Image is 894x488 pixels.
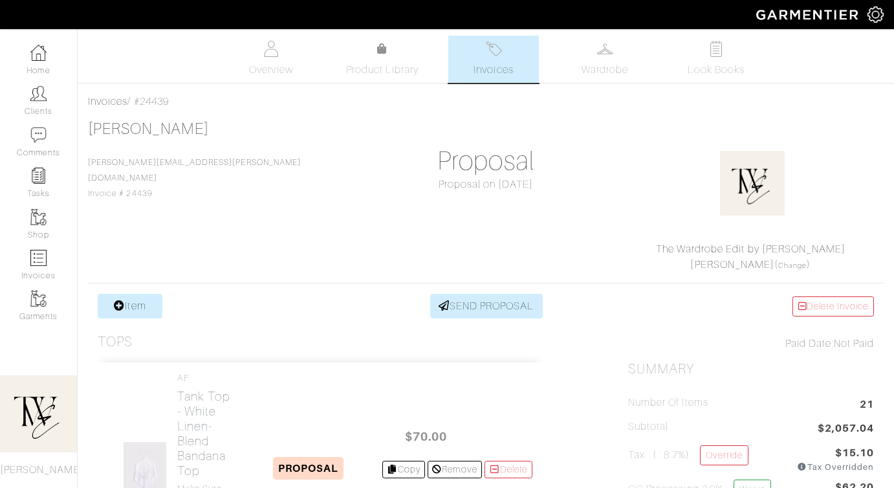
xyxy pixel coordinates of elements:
[582,62,628,78] span: Wardrobe
[30,85,47,102] img: clients-icon-6bae9207a08558b7cb47a8932f037763ab4055f8c8b6bfacd5dc20c3e0201464.png
[88,158,301,183] a: [PERSON_NAME][EMAIL_ADDRESS][PERSON_NAME][DOMAIN_NAME]
[88,94,884,109] div: / #24439
[448,36,539,83] a: Invoices
[226,36,316,83] a: Overview
[30,209,47,225] img: garments-icon-b7da505a4dc4fd61783c78ac3ca0ef83fa9d6f193b1c9dc38574b1d14d53ca28.png
[346,62,419,78] span: Product Library
[382,461,426,478] a: Copy
[860,397,874,414] span: 21
[98,294,162,318] a: Item
[597,41,613,57] img: wardrobe-487a4870c1b7c33e795ec22d11cfc2ed9d08956e64fb3008fe2437562e282088.svg
[30,168,47,184] img: reminder-icon-8004d30b9f0a5d33ae49ab947aed9ed385cf756f9e5892f1edd6e32f2345188e.png
[486,41,502,57] img: orders-27d20c2124de7fd6de4e0e44c1d41de31381a507db9b33961299e4e07d508b8c.svg
[485,461,532,478] a: Delete
[835,445,874,461] span: $15.10
[98,334,133,350] h3: Tops
[428,461,481,478] a: Remove
[560,36,650,83] a: Wardrobe
[633,241,868,272] div: ( )
[628,361,874,377] h2: Summary
[690,259,774,271] a: [PERSON_NAME]
[671,36,761,83] a: Look Books
[720,151,785,216] img: o88SwH9y4G5nFsDJTsWZPGJH.png
[797,461,874,473] div: Tax Overridden
[785,338,834,349] span: Paid Date:
[700,445,748,465] a: Override
[818,421,874,438] span: $2,057.04
[628,336,874,351] div: Not Paid
[88,158,301,198] span: Invoice # 24439
[177,389,235,478] h2: Tank Top - White Linen-Blend Bandana Top
[750,3,867,26] img: garmentier-logo-header-white-b43fb05a5012e4ada735d5af1a66efaba907eab6374d6393d1fbf88cb4ef424d.png
[792,296,874,316] a: Delete Invoice
[628,421,668,433] h5: Subtotal
[177,373,235,384] h4: AF
[30,250,47,266] img: orders-icon-0abe47150d42831381b5fb84f609e132dff9fe21cb692f30cb5eec754e2cba89.png
[628,397,708,409] h5: Number of Items
[88,96,127,107] a: Invoices
[337,41,428,78] a: Product Library
[474,62,513,78] span: Invoices
[778,261,807,269] a: Change
[708,41,725,57] img: todo-9ac3debb85659649dc8f770b8b6100bb5dab4b48dedcbae339e5042a72dfd3cc.svg
[273,457,343,480] span: PROPOSAL
[628,445,748,468] h5: Tax ( : 8.7%)
[688,62,745,78] span: Look Books
[249,62,292,78] span: Overview
[867,6,884,23] img: gear-icon-white-bd11855cb880d31180b6d7d6211b90ccbf57a29d726f0c71d8c61bd08dd39cc2.png
[363,177,609,192] div: Proposal on [DATE]
[88,120,209,137] a: [PERSON_NAME]
[656,243,846,255] a: The Wardrobe Edit by [PERSON_NAME]
[263,41,279,57] img: basicinfo-40fd8af6dae0f16599ec9e87c0ef1c0a1fdea2edbe929e3d69a839185d80c458.svg
[387,423,465,450] span: $70.00
[30,45,47,61] img: dashboard-icon-dbcd8f5a0b271acd01030246c82b418ddd0df26cd7fceb0bd07c9910d44c42f6.png
[363,146,609,177] h1: Proposal
[30,291,47,307] img: garments-icon-b7da505a4dc4fd61783c78ac3ca0ef83fa9d6f193b1c9dc38574b1d14d53ca28.png
[30,127,47,143] img: comment-icon-a0a6a9ef722e966f86d9cbdc48e553b5cf19dbc54f86b18d962a5391bc8f6eb6.png
[430,294,543,318] a: SEND PROPOSAL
